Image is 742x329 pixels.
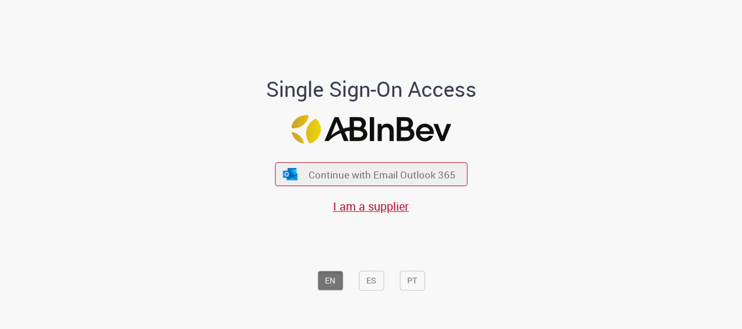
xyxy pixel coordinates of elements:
[291,115,451,143] img: Logo ABInBev
[309,168,456,181] span: Continue with Email Outlook 365
[317,271,343,290] button: EN
[282,168,299,180] img: ícone Azure/Microsoft 360
[209,78,533,101] h1: Single Sign-On Access
[275,162,467,186] button: ícone Azure/Microsoft 360 Continue with Email Outlook 365
[333,199,409,215] a: I am a supplier
[400,271,425,290] button: PT
[359,271,384,290] button: ES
